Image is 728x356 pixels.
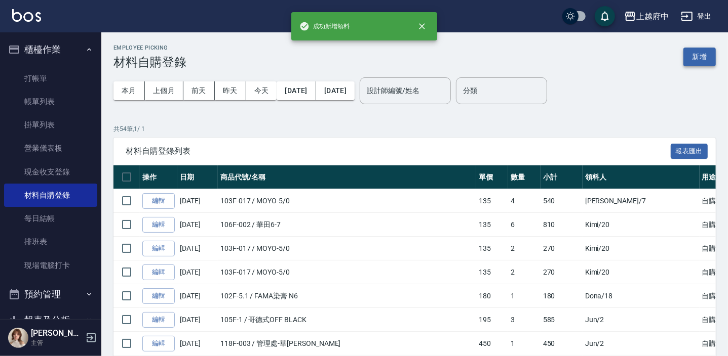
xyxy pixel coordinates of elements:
a: 編輯 [142,241,175,256]
button: 登出 [677,7,716,26]
a: 掛單列表 [4,113,97,137]
button: 上個月 [145,81,183,100]
td: 450 [476,332,508,355]
td: Kimi /20 [583,237,700,260]
th: 商品代號/名稱 [218,165,476,189]
th: 日期 [177,165,218,189]
td: 2 [508,237,540,260]
td: [DATE] [177,308,218,332]
td: 270 [541,260,583,284]
td: Kimi /20 [583,260,700,284]
button: 報表及分析 [4,307,97,333]
a: 編輯 [142,264,175,280]
button: 報表匯出 [671,144,708,159]
a: 帳單列表 [4,90,97,113]
a: 現場電腦打卡 [4,254,97,277]
th: 操作 [140,165,177,189]
button: [DATE] [277,81,316,100]
td: 105F-1 / 哥德式OFF BLACK [218,308,476,332]
td: [DATE] [177,189,218,213]
td: 1 [508,332,540,355]
th: 數量 [508,165,540,189]
td: 1 [508,284,540,308]
button: 新增 [683,48,716,66]
td: 180 [476,284,508,308]
th: 領料人 [583,165,700,189]
td: 2 [508,260,540,284]
th: 單價 [476,165,508,189]
a: 現金收支登錄 [4,160,97,184]
td: 195 [476,308,508,332]
span: 成功新增領料 [299,21,350,31]
a: 編輯 [142,312,175,328]
td: 135 [476,213,508,237]
td: 4 [508,189,540,213]
img: Logo [12,9,41,22]
button: 本月 [113,81,145,100]
a: 編輯 [142,288,175,304]
h2: Employee Picking [113,45,186,51]
button: 昨天 [215,81,246,100]
a: 材料自購登錄 [4,184,97,207]
a: 每日結帳 [4,207,97,230]
button: 今天 [246,81,277,100]
td: [DATE] [177,260,218,284]
button: close [411,15,433,37]
td: 103F-017 / MOYO-5/0 [218,237,476,260]
a: 營業儀表板 [4,137,97,160]
a: 新增 [683,52,716,61]
td: 135 [476,189,508,213]
td: 810 [541,213,583,237]
button: 上越府中 [620,6,673,27]
a: 編輯 [142,217,175,233]
td: Jun /2 [583,332,700,355]
a: 報表匯出 [671,146,708,155]
td: [DATE] [177,237,218,260]
p: 共 54 筆, 1 / 1 [113,124,716,133]
img: Person [8,328,28,348]
td: [PERSON_NAME] /7 [583,189,700,213]
h5: [PERSON_NAME] [31,328,83,338]
button: 櫃檯作業 [4,36,97,63]
td: 103F-017 / MOYO-5/0 [218,189,476,213]
a: 打帳單 [4,67,97,90]
button: 前天 [183,81,215,100]
td: 135 [476,260,508,284]
th: 小計 [541,165,583,189]
h3: 材料自購登錄 [113,55,186,69]
td: 270 [541,237,583,260]
span: 材料自購登錄列表 [126,146,671,156]
button: save [595,6,615,26]
td: 540 [541,189,583,213]
a: 編輯 [142,193,175,209]
p: 主管 [31,338,83,347]
td: [DATE] [177,284,218,308]
td: 103F-017 / MOYO-5/0 [218,260,476,284]
a: 排班表 [4,230,97,253]
td: 102F-5.1 / FAMA染膏 N6 [218,284,476,308]
button: 預約管理 [4,281,97,307]
button: [DATE] [316,81,355,100]
td: Dona /18 [583,284,700,308]
td: [DATE] [177,332,218,355]
td: Kimi /20 [583,213,700,237]
td: 450 [541,332,583,355]
td: [DATE] [177,213,218,237]
td: Jun /2 [583,308,700,332]
td: 180 [541,284,583,308]
div: 上越府中 [636,10,669,23]
td: 135 [476,237,508,260]
td: 3 [508,308,540,332]
td: 118F-003 / 管理處-華[PERSON_NAME] [218,332,476,355]
td: 585 [541,308,583,332]
a: 編輯 [142,336,175,351]
td: 6 [508,213,540,237]
td: 106F-002 / 華田6-7 [218,213,476,237]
